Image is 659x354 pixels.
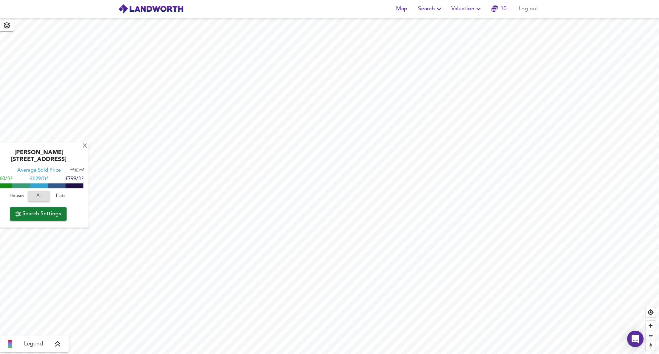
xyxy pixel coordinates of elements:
a: 10 [492,4,507,14]
button: Valuation [449,2,485,16]
div: Open Intercom Messenger [627,331,644,347]
span: Map [393,4,410,14]
span: £799/ft² [65,176,83,182]
button: Find my location [646,307,656,317]
span: Valuation [451,4,483,14]
button: Zoom in [646,321,656,331]
img: logo [118,4,184,14]
span: Zoom out [646,331,656,341]
div: Average Sold Price [17,167,61,174]
span: Log out [519,4,538,14]
span: Houses [8,192,26,200]
span: Legend [24,340,43,348]
button: Search Settings [10,207,67,221]
span: ft² [70,168,74,172]
button: Map [391,2,413,16]
button: 10 [488,2,510,16]
button: All [28,191,50,202]
div: X [82,143,88,150]
button: Zoom out [646,331,656,341]
span: £ 629/ft² [30,176,48,182]
span: All [31,192,46,200]
span: Search Settings [15,209,61,219]
span: Flats [51,192,70,200]
button: Search [415,2,446,16]
span: m² [80,168,84,172]
button: Reset bearing to north [646,341,656,351]
button: Log out [516,2,541,16]
span: Search [418,4,443,14]
button: Houses [6,191,28,202]
span: Reset bearing to north [646,341,656,351]
button: Flats [50,191,72,202]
